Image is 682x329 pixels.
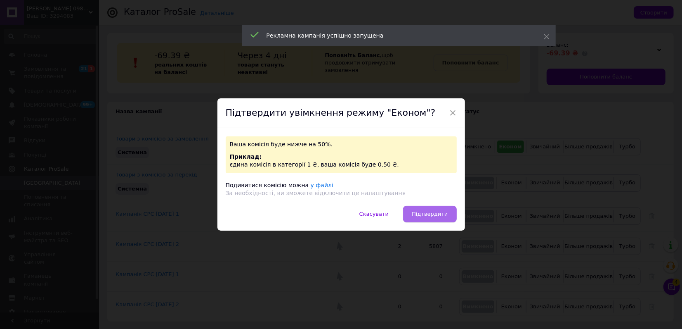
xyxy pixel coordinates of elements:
span: × [449,106,457,120]
span: Приклад: [230,153,262,160]
span: За необхідності, ви зможете відключити це налаштування [226,190,406,196]
span: Скасувати [359,211,389,217]
span: Подивитися комісію можна [226,182,309,188]
div: Підтвердити увімкнення режиму "Економ"? [217,98,465,128]
span: єдина комісія в категорії 1 ₴, ваша комісія буде 0.50 ₴. [230,161,399,168]
a: у файлі [311,182,333,188]
button: Скасувати [351,206,397,222]
span: Ваша комісія буде нижче на 50%. [230,141,333,148]
button: Підтвердити [403,206,456,222]
span: Підтвердити [412,211,448,217]
div: Рекламна кампанія успішно запущена [267,31,523,40]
